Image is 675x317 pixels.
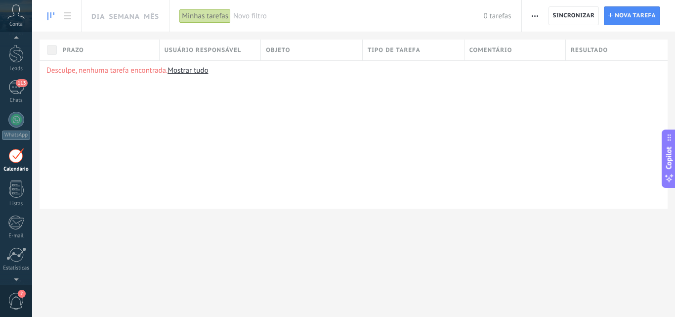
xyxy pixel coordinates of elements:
[266,45,290,55] span: Objeto
[2,233,31,239] div: E-mail
[46,66,661,75] p: Desculpe, nenhuma tarefa encontrada.
[63,45,84,55] span: Prazo
[179,9,231,23] div: Minhas tarefas
[469,45,512,55] span: Comentário
[2,265,31,272] div: Estatísticas
[165,45,242,55] span: Usuário responsável
[368,45,421,55] span: Tipo de tarefa
[2,97,31,104] div: Chats
[664,146,674,169] span: Copilot
[168,66,208,75] a: Mostrar tudo
[484,11,511,21] span: 0 tarefas
[2,166,31,173] div: Calendário
[16,79,27,87] span: 113
[9,21,23,28] span: Conta
[604,6,660,25] button: Nova tarefa
[233,11,484,21] span: Novo filtro
[615,7,656,25] span: Nova tarefa
[548,6,599,25] button: Sincronizar
[2,66,31,72] div: Leads
[2,131,30,140] div: WhatsApp
[42,6,59,26] a: Quadro de tarefas
[528,6,542,25] button: Mais
[571,45,608,55] span: Resultado
[2,201,31,207] div: Listas
[553,13,595,19] span: Sincronizar
[18,290,26,298] span: 2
